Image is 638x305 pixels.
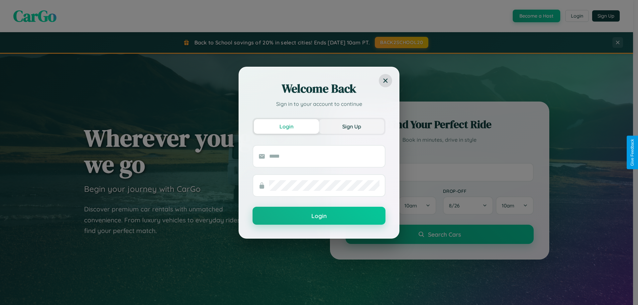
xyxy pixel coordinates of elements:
[253,81,385,97] h2: Welcome Back
[253,207,385,225] button: Login
[319,119,384,134] button: Sign Up
[253,100,385,108] p: Sign in to your account to continue
[630,139,635,166] div: Give Feedback
[254,119,319,134] button: Login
